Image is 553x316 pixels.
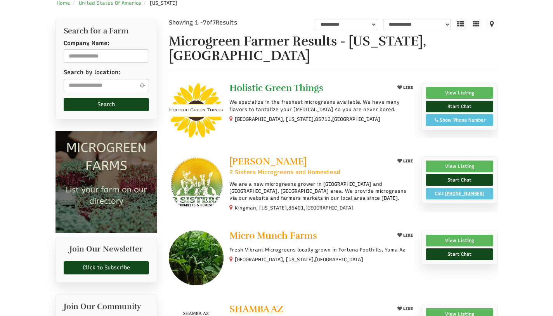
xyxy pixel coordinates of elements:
div: Showing 1 - of Results [169,19,278,27]
u: [PHONE_NUMBER] [445,191,484,196]
a: Micro Munch Farms [229,230,388,243]
div: Show Phone Number [430,117,489,124]
span: [GEOGRAPHIC_DATA] [332,116,380,123]
h2: Join Our Newsletter [64,245,149,257]
button: LIKE [395,230,416,240]
label: Company Name: [64,39,109,47]
span: 2 Sisters Microgreens and Homestead [229,168,340,176]
img: Microgreen Farms list your microgreen farm today [55,131,158,233]
a: Start Chat [426,248,494,260]
p: Fresh Vibrant Microgreens locally grown in Fortuna Foothills, Yuma Az [229,246,415,253]
span: LIKE [402,159,413,164]
h2: Join Our Community [64,302,149,311]
button: Search [64,98,149,111]
span: 85710 [315,116,331,123]
label: Search by location: [64,68,120,77]
a: Start Chat [426,101,494,112]
a: Holistic Green Things [229,83,388,95]
a: Call:[PHONE_NUMBER] [435,191,484,196]
span: Micro Munch Farms [229,230,317,241]
a: View Listing [426,235,494,246]
select: overall_rating_filter-1 [315,19,377,30]
span: [GEOGRAPHIC_DATA] [315,256,363,263]
a: [PERSON_NAME] 2 Sisters Microgreens and Homestead [229,156,388,176]
span: SHAMBA AZ [229,303,283,315]
button: LIKE [395,83,416,93]
img: Holistic Green Things [169,83,224,138]
button: LIKE [395,156,416,166]
h2: Search for a Farm [64,27,149,35]
i: Use Current Location [137,82,146,88]
span: [GEOGRAPHIC_DATA] [305,204,354,211]
span: 86401 [288,204,304,211]
img: Kristi Scroggins [169,156,224,211]
a: View Listing [426,87,494,99]
span: LIKE [402,306,413,311]
button: LIKE [395,304,416,314]
span: LIKE [402,85,413,90]
small: Kingman, [US_STATE], , [235,205,354,211]
img: Micro Munch Farms [169,230,224,285]
h1: Microgreen Farmer Results - [US_STATE], [GEOGRAPHIC_DATA] [169,34,498,63]
a: Click to Subscribe [64,261,149,274]
select: sortbox-1 [383,19,451,30]
span: 7 [212,19,216,26]
a: Start Chat [426,174,494,186]
span: Holistic Green Things [229,82,323,94]
a: View Listing [426,161,494,172]
span: LIKE [402,233,413,238]
p: We are a new microgreens grower in [GEOGRAPHIC_DATA] and [GEOGRAPHIC_DATA], [GEOGRAPHIC_DATA] are... [229,181,415,202]
p: We specialize in the freshest microgreens available. We have many flavors to tantalize your [MEDI... [229,99,415,113]
a: SHAMBA AZ [229,304,388,316]
span: [PERSON_NAME] [229,155,307,167]
span: 7 [203,19,206,26]
small: [GEOGRAPHIC_DATA], [US_STATE], [235,257,363,262]
small: [GEOGRAPHIC_DATA], [US_STATE], , [235,116,380,122]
